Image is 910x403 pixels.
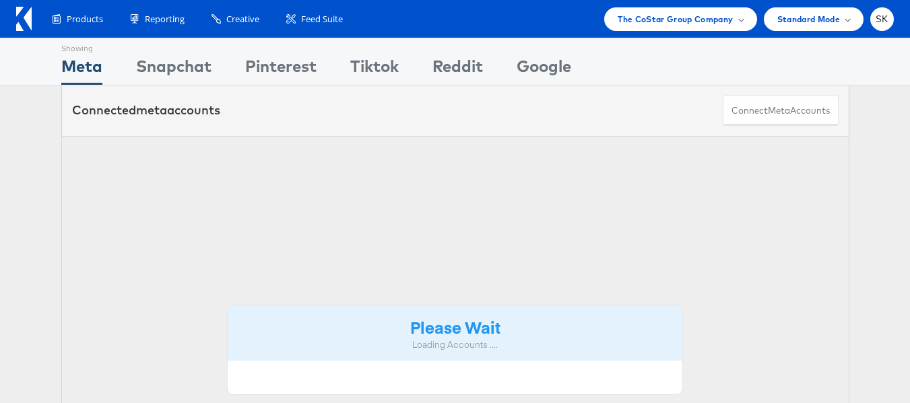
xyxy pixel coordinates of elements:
[350,54,399,85] div: Tiktok
[618,12,733,26] span: The CoStar Group Company
[410,316,500,338] strong: Please Wait
[145,13,185,26] span: Reporting
[72,102,220,119] div: Connected accounts
[768,104,790,117] span: meta
[136,102,167,118] span: meta
[61,54,102,85] div: Meta
[61,38,102,54] div: Showing
[723,96,839,126] button: ConnectmetaAccounts
[67,13,103,26] span: Products
[238,338,673,351] div: Loading Accounts ....
[432,54,483,85] div: Reddit
[136,54,212,85] div: Snapchat
[777,12,840,26] span: Standard Mode
[226,13,259,26] span: Creative
[245,54,317,85] div: Pinterest
[876,15,888,24] span: SK
[517,54,571,85] div: Google
[301,13,343,26] span: Feed Suite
